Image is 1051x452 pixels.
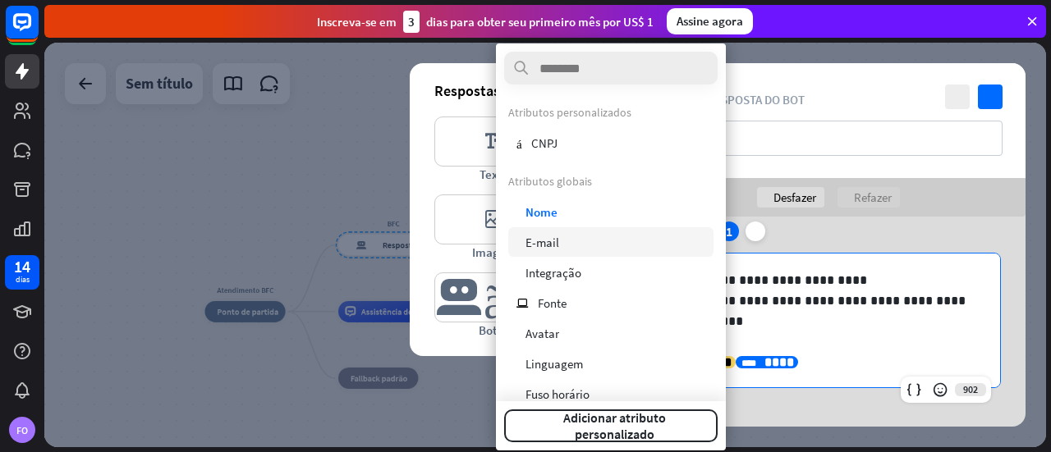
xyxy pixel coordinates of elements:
[707,92,805,107] font: Resposta do bot
[531,135,558,151] font: CNPJ
[426,14,654,30] font: dias para obter seu primeiro mês por US$ 1
[5,255,39,290] a: 14 dias
[563,409,666,442] font: Adicionar atributo personalizado
[525,235,559,250] font: E-mail
[13,7,62,56] button: Abra o widget de bate-papo do LiveChat
[726,223,732,240] font: 1
[504,409,718,442] button: maisAdicionar atributo personalizado
[854,189,892,205] font: Refazer
[516,297,529,309] font: ip
[525,386,590,402] font: Fuso horário
[538,295,567,311] font: Fonte
[16,274,30,285] font: dias
[525,204,558,220] font: Nome
[508,105,631,120] font: Atributos personalizados
[16,424,28,436] font: FO
[525,326,559,341] font: Avatar
[677,13,743,29] font: Assine agora
[14,256,30,276] font: 14
[408,14,415,30] font: 3
[773,189,816,205] font: Desfazer
[516,137,522,149] font: variável
[525,356,583,372] font: Linguagem
[317,14,397,30] font: Inscreva-se em
[508,174,592,189] font: Atributos globais
[525,265,581,281] font: Integração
